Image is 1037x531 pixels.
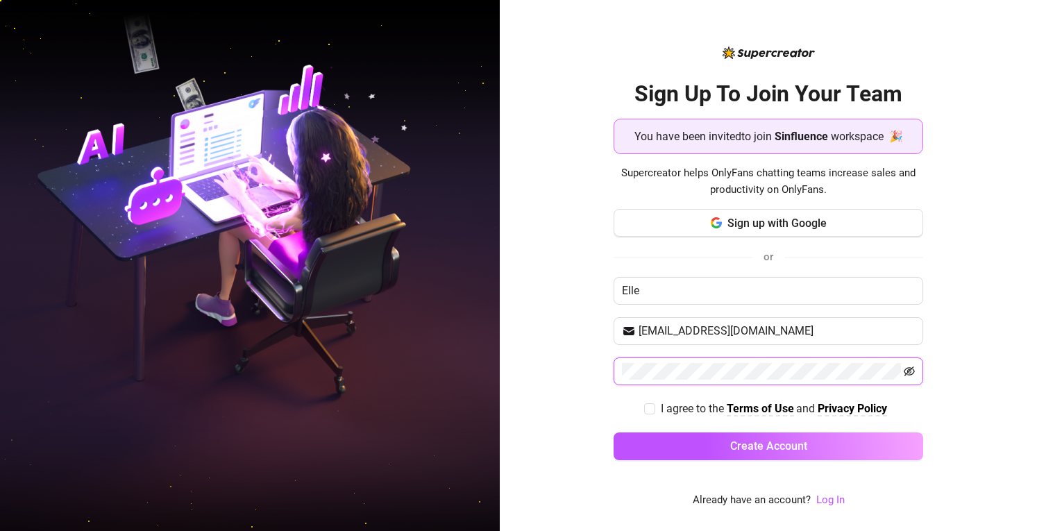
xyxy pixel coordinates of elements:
[816,492,845,509] a: Log In
[775,130,828,143] strong: Sinfluence
[614,165,924,198] span: Supercreator helps OnlyFans chatting teams increase sales and productivity on OnlyFans.
[639,323,916,339] input: Your email
[727,217,827,230] span: Sign up with Google
[727,402,794,416] a: Terms of Use
[818,402,887,416] a: Privacy Policy
[727,402,794,415] strong: Terms of Use
[634,128,772,145] span: You have been invited to join
[614,80,924,108] h2: Sign Up To Join Your Team
[796,402,818,415] span: and
[614,432,924,460] button: Create Account
[614,277,924,305] input: Enter your Name
[831,128,903,145] span: workspace 🎉
[764,251,773,263] span: or
[661,402,727,415] span: I agree to the
[818,402,887,415] strong: Privacy Policy
[730,439,807,453] span: Create Account
[816,494,845,506] a: Log In
[904,366,915,377] span: eye-invisible
[693,492,811,509] span: Already have an account?
[723,47,815,59] img: logo-BBDzfeDw.svg
[614,209,924,237] button: Sign up with Google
